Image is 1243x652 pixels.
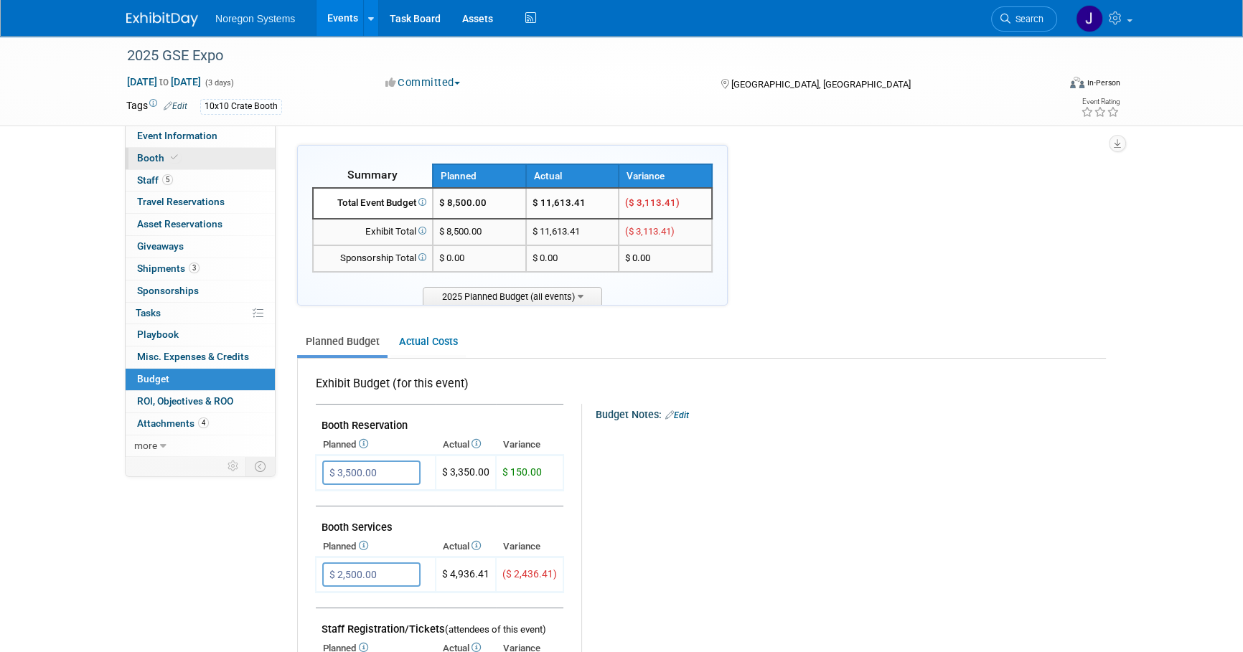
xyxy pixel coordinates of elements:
th: Variance [496,435,563,455]
span: Attachments [137,417,209,429]
button: Committed [380,75,466,90]
a: Booth [126,148,275,169]
div: Exhibit Budget (for this event) [316,376,558,400]
td: Booth Services [316,506,563,537]
span: [DATE] [DATE] [126,75,202,88]
a: Planned Budget [297,329,388,355]
span: (attendees of this event) [445,624,546,635]
a: Tasks [126,303,275,324]
a: more [126,435,275,457]
th: Planned [316,435,436,455]
span: Tasks [136,307,161,318]
a: Asset Reservations [126,214,275,235]
a: Event Information [126,126,275,147]
span: Sponsorships [137,285,199,296]
span: more [134,440,157,451]
div: Event Format [972,75,1120,96]
a: Edit [164,101,187,111]
div: Event Rating [1081,98,1120,105]
th: Actual [436,537,496,557]
span: $ 0.00 [625,252,650,263]
td: $ 11,613.41 [526,188,619,219]
span: ($ 3,113.41) [625,197,680,208]
a: Actual Costs [390,329,466,355]
span: Travel Reservations [137,196,225,207]
img: ExhibitDay [126,12,198,27]
td: $ 11,613.41 [526,219,619,245]
span: (3 days) [204,78,234,88]
a: Playbook [126,324,275,346]
span: 2025 Planned Budget (all events) [423,287,602,305]
a: ROI, Objectives & ROO [126,391,275,412]
td: $ 0.00 [526,245,619,272]
span: Giveaways [137,240,184,252]
span: Search [1010,14,1043,24]
span: $ 150.00 [502,466,542,478]
a: Giveaways [126,236,275,258]
span: Misc. Expenses & Credits [137,351,249,362]
td: Personalize Event Tab Strip [221,457,246,476]
span: Staff [137,174,173,186]
span: ($ 3,113.41) [625,226,675,237]
th: Variance [619,164,712,188]
th: Actual [526,164,619,188]
span: $ 0.00 [439,252,464,263]
div: Total Event Budget [319,197,426,210]
td: $ 4,936.41 [436,557,496,592]
div: 2025 GSE Expo [122,43,1036,69]
img: Format-Inperson.png [1070,77,1084,88]
a: Misc. Expenses & Credits [126,346,275,368]
a: Budget [126,369,275,390]
th: Planned [316,537,436,557]
span: $ 8,500.00 [439,197,487,208]
span: ($ 2,436.41) [502,568,557,580]
span: Summary [347,168,398,181]
a: Attachments4 [126,413,275,435]
span: Event Information [137,130,217,141]
a: Travel Reservations [126,192,275,213]
span: Playbook [137,329,179,340]
i: Booth reservation complete [171,153,178,161]
span: [GEOGRAPHIC_DATA], [GEOGRAPHIC_DATA] [731,79,910,90]
th: Variance [496,537,563,557]
td: Staff Registration/Tickets [316,608,563,639]
td: Tags [126,98,187,115]
th: Actual [436,435,496,455]
span: Shipments [137,263,200,274]
a: Sponsorships [126,280,275,302]
td: Toggle Event Tabs [246,457,276,476]
span: to [157,76,171,88]
span: Booth [137,152,181,164]
span: $ 3,350.00 [442,466,489,478]
div: Budget Notes: [596,404,1104,422]
th: Planned [433,164,526,188]
span: Asset Reservations [137,218,222,230]
span: Budget [137,373,169,384]
div: 10x10 Crate Booth [200,99,282,114]
a: Search [991,6,1057,32]
div: Exhibit Total [319,225,426,239]
span: 3 [189,263,200,273]
span: ROI, Objectives & ROO [137,395,233,407]
img: Johana Gil [1076,5,1103,32]
a: Edit [665,410,689,420]
a: Staff5 [126,170,275,192]
td: Booth Reservation [316,405,563,435]
span: Noregon Systems [215,13,295,24]
span: $ 8,500.00 [439,226,482,237]
div: Sponsorship Total [319,252,426,265]
span: 5 [162,174,173,185]
span: 4 [198,417,209,428]
a: Shipments3 [126,258,275,280]
div: In-Person [1087,77,1120,88]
